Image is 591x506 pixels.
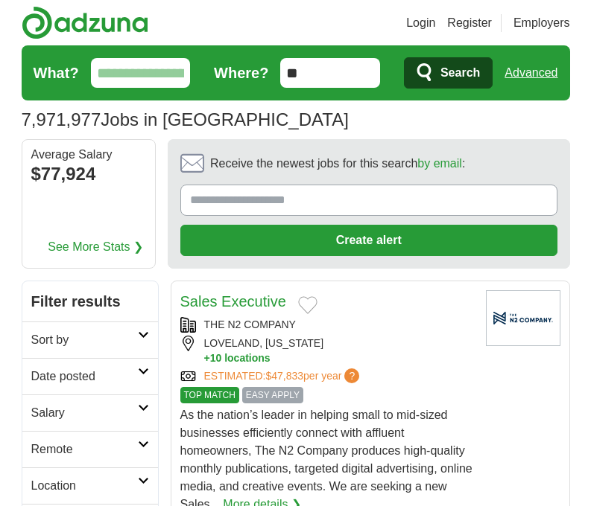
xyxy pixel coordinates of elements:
div: THE N2 COMPANY [180,317,474,333]
a: Sales Executive [180,293,286,310]
a: Login [406,14,435,32]
a: Employers [513,14,570,32]
span: Search [440,58,480,88]
h1: Jobs in [GEOGRAPHIC_DATA] [22,109,349,129]
button: Add to favorite jobs [298,296,317,314]
span: Receive the newest jobs for this search : [210,155,465,173]
div: LOVELAND, [US_STATE] [180,336,474,365]
span: 7,971,977 [22,106,101,133]
h2: Sort by [31,331,138,349]
h2: Location [31,477,138,495]
a: Location [22,467,158,504]
span: ? [344,368,359,383]
span: $47,833 [265,370,303,382]
img: Company logo [486,290,560,346]
label: Where? [214,62,268,84]
span: EASY APPLY [242,387,303,403]
h2: Remote [31,441,138,458]
h2: Salary [31,404,138,422]
img: Adzuna logo [22,6,148,39]
button: +10 locations [204,351,474,365]
a: Advanced [505,58,557,88]
a: Sort by [22,321,158,358]
a: by email [417,157,462,170]
a: Salary [22,394,158,431]
button: Search [404,57,493,89]
label: What? [34,62,79,84]
a: ESTIMATED:$47,833per year? [204,368,363,384]
h2: Date posted [31,368,138,385]
button: Create alert [180,225,557,256]
a: Register [447,14,492,32]
a: See More Stats ❯ [48,238,143,256]
a: Remote [22,431,158,467]
div: Average Salary [31,149,146,161]
a: Date posted [22,358,158,394]
h2: Filter results [22,281,158,321]
div: $77,924 [31,161,146,188]
span: TOP MATCH [180,387,239,403]
span: + [204,351,210,365]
